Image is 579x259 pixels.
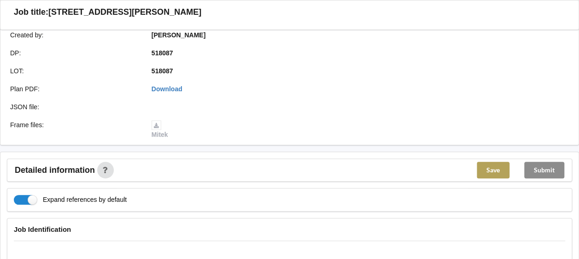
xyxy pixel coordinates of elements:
h3: Job title: [14,7,48,18]
button: Save [477,162,509,178]
span: Detailed information [15,166,95,174]
div: DP : [4,48,145,58]
h3: [STREET_ADDRESS][PERSON_NAME] [48,7,201,18]
b: 518087 [152,49,173,57]
div: Created by : [4,30,145,40]
h4: Job Identification [14,225,565,234]
b: [PERSON_NAME] [152,31,205,39]
b: 518087 [152,67,173,75]
div: Plan PDF : [4,84,145,94]
div: LOT : [4,66,145,76]
div: JSON file : [4,102,145,112]
div: Frame files : [4,120,145,140]
a: Mitek [152,121,168,139]
label: Expand references by default [14,195,127,205]
a: Download [152,85,182,93]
